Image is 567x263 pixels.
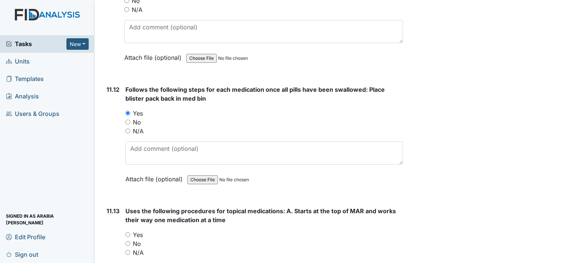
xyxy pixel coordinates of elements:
button: New [66,38,89,50]
input: N/A [125,250,130,255]
span: Signed in as Arabia [PERSON_NAME] [6,214,89,225]
input: N/A [125,129,130,133]
label: N/A [133,248,144,257]
span: Follows the following steps for each medication once all pills have been swallowed: Place blister... [125,86,385,102]
label: Yes [133,109,143,118]
input: Yes [125,111,130,116]
label: 11.12 [106,85,119,94]
label: No [133,118,141,127]
label: N/A [132,5,142,14]
span: Edit Profile [6,231,45,243]
span: Units [6,56,30,67]
span: Analysis [6,91,39,102]
input: N/A [124,7,129,12]
input: No [125,120,130,124]
label: No [133,239,141,248]
span: Sign out [6,249,38,260]
label: Yes [133,230,143,239]
span: Users & Groups [6,108,59,120]
a: Tasks [6,39,66,48]
span: Templates [6,73,44,85]
label: N/A [133,127,144,136]
label: Attach file (optional) [125,171,186,184]
input: Yes [125,232,130,237]
input: No [125,241,130,246]
label: 11.13 [106,207,119,215]
label: Attach file (optional) [124,49,184,62]
span: Uses the following procedures for topical medications: A. Starts at the top of MAR and works thei... [125,207,396,224]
